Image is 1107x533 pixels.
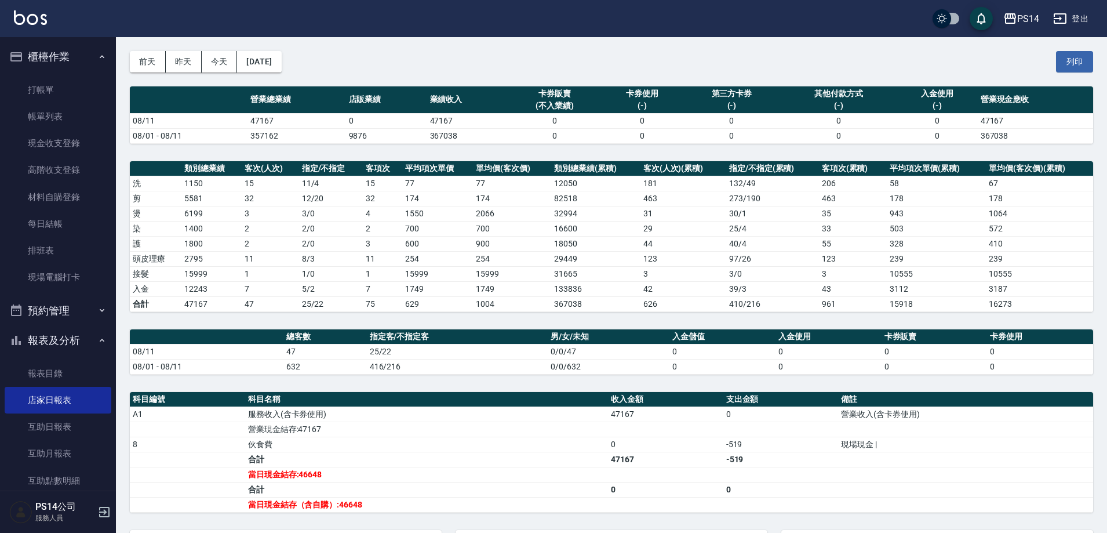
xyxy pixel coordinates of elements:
td: 15918 [887,296,986,311]
td: 2066 [473,206,551,221]
td: 181 [640,176,726,191]
table: a dense table [130,329,1093,375]
td: 0 [602,128,683,143]
td: 132 / 49 [726,176,819,191]
th: 指定客/不指定客 [367,329,548,345]
td: 08/11 [130,344,283,359]
td: 2795 [181,251,242,266]
td: 1004 [473,296,551,311]
td: 2 [363,221,402,236]
td: 133836 [551,281,640,296]
td: 0 [781,113,896,128]
td: 174 [473,191,551,206]
td: 33 [819,221,887,236]
td: 273 / 190 [726,191,819,206]
button: [DATE] [237,51,281,72]
table: a dense table [130,86,1093,144]
td: 0 [897,128,978,143]
td: 39 / 3 [726,281,819,296]
td: 2 / 0 [299,236,363,251]
a: 店家日報表 [5,387,111,414]
td: 572 [986,221,1093,236]
td: 3 / 0 [726,266,819,281]
td: 0 [683,113,781,128]
td: 15999 [181,266,242,281]
td: 2 / 0 [299,221,363,236]
td: 58 [887,176,986,191]
a: 打帳單 [5,77,111,103]
td: 12 / 20 [299,191,363,206]
td: 7 [242,281,299,296]
td: 5581 [181,191,242,206]
div: 入金使用 [900,88,975,100]
th: 備註 [838,392,1093,407]
td: 3 [363,236,402,251]
td: 1 [363,266,402,281]
td: 47167 [608,407,723,422]
button: 今天 [202,51,238,72]
div: 卡券使用 [605,88,680,100]
td: 0 [723,482,839,497]
h5: PS14公司 [35,501,94,513]
td: 626 [640,296,726,311]
td: 0 [775,359,882,374]
td: 11 / 4 [299,176,363,191]
th: 收入金額 [608,392,723,407]
td: 328 [887,236,986,251]
th: 平均項次單價 [402,161,473,176]
td: 頭皮理療 [130,251,181,266]
td: 0 [775,344,882,359]
td: 31 [640,206,726,221]
img: Logo [14,10,47,25]
td: 47167 [978,113,1093,128]
a: 互助點數明細 [5,467,111,494]
td: 239 [887,251,986,266]
td: 32 [363,191,402,206]
th: 總客數 [283,329,367,345]
td: 15 [363,176,402,191]
th: 指定/不指定(累積) [726,161,819,176]
td: 1 / 0 [299,266,363,281]
td: 0/0/47 [548,344,669,359]
th: 平均項次單價(累積) [887,161,986,176]
div: 卡券販賣 [511,88,599,100]
td: 18050 [551,236,640,251]
th: 單均價(客次價)(累積) [986,161,1093,176]
div: (-) [900,100,975,112]
td: 47167 [608,452,723,467]
td: 8 [130,437,245,452]
a: 現金收支登錄 [5,130,111,157]
button: PS14 [999,7,1044,31]
td: 367038 [427,128,508,143]
button: 列印 [1056,51,1093,72]
td: 700 [402,221,473,236]
td: 合計 [130,296,181,311]
td: 1800 [181,236,242,251]
td: 洗 [130,176,181,191]
th: 類別總業績(累積) [551,161,640,176]
td: 11 [242,251,299,266]
td: -519 [723,437,839,452]
td: 40 / 4 [726,236,819,251]
td: 3112 [887,281,986,296]
button: 預約管理 [5,296,111,326]
td: 15999 [473,266,551,281]
td: 77 [402,176,473,191]
td: 12050 [551,176,640,191]
button: 報表及分析 [5,325,111,356]
td: 123 [819,251,887,266]
td: 31665 [551,266,640,281]
td: 0/0/632 [548,359,669,374]
td: 77 [473,176,551,191]
td: 55 [819,236,887,251]
th: 科目編號 [130,392,245,407]
td: 2 [242,221,299,236]
td: 47167 [427,113,508,128]
th: 店販業績 [346,86,427,114]
td: 416/216 [367,359,548,374]
td: 0 [781,128,896,143]
th: 客項次(累積) [819,161,887,176]
td: 82518 [551,191,640,206]
th: 客次(人次) [242,161,299,176]
td: 67 [986,176,1093,191]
